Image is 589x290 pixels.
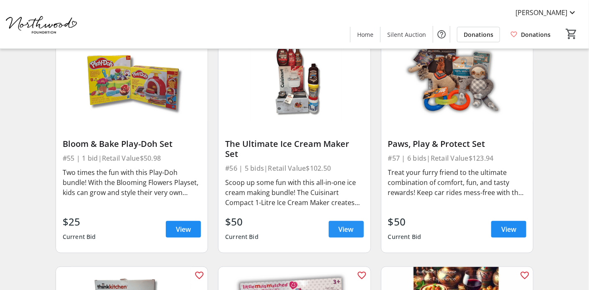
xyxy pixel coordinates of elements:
div: #55 | 1 bid | Retail Value $50.98 [63,152,201,164]
span: Silent Auction [387,30,426,39]
div: The Ultimate Ice Cream Maker Set [225,139,363,159]
img: The Ultimate Ice Cream Maker Set [218,36,370,121]
span: View [339,224,354,234]
span: Donations [464,30,493,39]
div: Two times the fun with this Play-Doh bundle! With the Blooming Flowers Playset, kids can grow and... [63,167,201,198]
div: $50 [388,214,421,229]
span: [PERSON_NAME] [515,8,567,18]
mat-icon: favorite_outline [194,270,204,280]
div: Current Bid [63,229,96,244]
div: Bloom & Bake Play-Doh Set [63,139,201,149]
a: View [491,221,526,238]
div: Current Bid [225,229,259,244]
div: #57 | 6 bids | Retail Value $123.94 [388,152,526,164]
a: Donations [457,27,500,42]
div: #56 | 5 bids | Retail Value $102.50 [225,162,363,174]
a: Donations [503,27,557,42]
a: View [166,221,201,238]
button: [PERSON_NAME] [509,6,584,19]
a: View [329,221,364,238]
span: View [176,224,191,234]
div: Scoop up some fun with this all-in-one ice cream making bundle! The Cuisinart Compact 1-Litre Ice... [225,177,363,208]
div: Current Bid [388,229,421,244]
a: Home [350,27,380,42]
button: Cart [564,26,579,41]
div: $25 [63,214,96,229]
img: Paws, Play & Protect Set [381,36,533,121]
mat-icon: favorite_outline [520,270,530,280]
div: Treat your furry friend to the ultimate combination of comfort, fun, and tasty rewards! Keep car ... [388,167,526,198]
img: Northwood Foundation's Logo [5,3,79,45]
div: Paws, Play & Protect Set [388,139,526,149]
mat-icon: favorite_outline [357,270,367,280]
span: View [501,224,516,234]
span: Home [357,30,373,39]
div: $50 [225,214,259,229]
span: Donations [521,30,551,39]
button: Help [433,26,450,43]
img: Bloom & Bake Play-Doh Set [56,36,208,121]
a: Silent Auction [381,27,433,42]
